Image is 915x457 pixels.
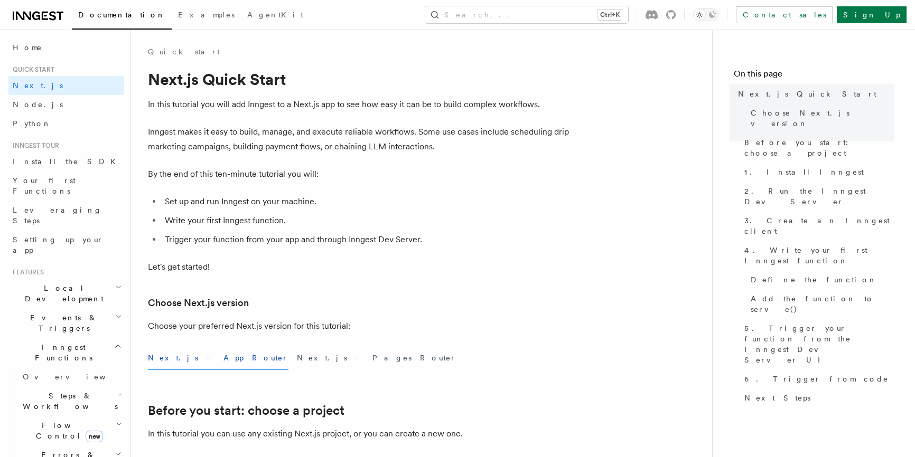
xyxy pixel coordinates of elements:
[148,70,571,89] h1: Next.js Quick Start
[744,393,810,403] span: Next Steps
[297,346,456,370] button: Next.js - Pages Router
[23,373,132,381] span: Overview
[78,11,165,19] span: Documentation
[13,119,51,128] span: Python
[693,8,718,21] button: Toggle dark mode
[8,283,115,304] span: Local Development
[172,3,241,28] a: Examples
[746,289,894,319] a: Add the function to serve()
[751,108,894,129] span: Choose Next.js version
[162,194,571,209] li: Set up and run Inngest on your machine.
[13,157,122,166] span: Install the SDK
[148,46,220,57] a: Quick start
[72,3,172,30] a: Documentation
[18,416,124,445] button: Flow Controlnew
[744,167,864,177] span: 1. Install Inngest
[8,95,124,114] a: Node.js
[13,81,63,90] span: Next.js
[740,388,894,407] a: Next Steps
[746,270,894,289] a: Define the function
[734,84,894,103] a: Next.js Quick Start
[740,241,894,270] a: 4. Write your first Inngest function
[744,137,894,158] span: Before you start: choose a project
[425,6,628,23] button: Search...Ctrl+K
[736,6,833,23] a: Contact sales
[746,103,894,133] a: Choose Next.js version
[86,431,103,442] span: new
[247,11,303,19] span: AgentKit
[18,386,124,416] button: Steps & Workflows
[740,182,894,211] a: 2. Run the Inngest Dev Server
[8,230,124,260] a: Setting up your app
[18,367,124,386] a: Overview
[744,245,894,266] span: 4. Write your first Inngest function
[598,9,622,20] kbd: Ctrl+K
[148,296,249,310] a: Choose Next.js version
[148,260,571,274] p: Let's get started!
[148,97,571,112] p: In this tutorial you will add Inngest to a Next.js app to see how easy it can be to build complex...
[8,152,124,171] a: Install the SDK
[837,6,907,23] a: Sign Up
[148,167,571,182] p: By the end of this ten-minute tutorial you will:
[8,171,124,201] a: Your first Functions
[8,342,114,363] span: Inngest Functions
[744,323,894,365] span: 5. Trigger your function from the Inngest Dev Server UI
[148,125,571,154] p: Inngest makes it easy to build, manage, and execute reliable workflows. Some use cases include sc...
[734,68,894,84] h4: On this page
[8,338,124,367] button: Inngest Functions
[13,176,76,195] span: Your first Functions
[241,3,310,28] a: AgentKit
[162,213,571,228] li: Write your first Inngest function.
[178,11,235,19] span: Examples
[148,403,344,418] a: Before you start: choose a project
[744,186,894,207] span: 2. Run the Inngest Dev Server
[13,206,102,225] span: Leveraging Steps
[751,274,877,285] span: Define the function
[8,141,59,150] span: Inngest tour
[18,391,118,412] span: Steps & Workflows
[740,319,894,369] a: 5. Trigger your function from the Inngest Dev Server UI
[18,420,116,441] span: Flow Control
[740,211,894,241] a: 3. Create an Inngest client
[8,312,115,334] span: Events & Triggers
[738,89,876,99] span: Next.js Quick Start
[8,65,54,74] span: Quick start
[13,42,42,53] span: Home
[744,215,894,236] span: 3. Create an Inngest client
[148,346,288,370] button: Next.js - App Router
[8,308,124,338] button: Events & Triggers
[13,100,63,109] span: Node.js
[740,369,894,388] a: 6. Trigger from code
[740,163,894,182] a: 1. Install Inngest
[740,133,894,163] a: Before you start: choose a project
[8,268,44,277] span: Features
[148,319,571,334] p: Choose your preferred Next.js version for this tutorial:
[162,232,571,247] li: Trigger your function from your app and through Inngest Dev Server.
[8,279,124,308] button: Local Development
[8,76,124,95] a: Next.js
[8,201,124,230] a: Leveraging Steps
[8,114,124,133] a: Python
[148,426,571,441] p: In this tutorial you can use any existing Next.js project, or you can create a new one.
[13,235,104,254] span: Setting up your app
[751,293,894,315] span: Add the function to serve()
[744,374,889,384] span: 6. Trigger from code
[8,38,124,57] a: Home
